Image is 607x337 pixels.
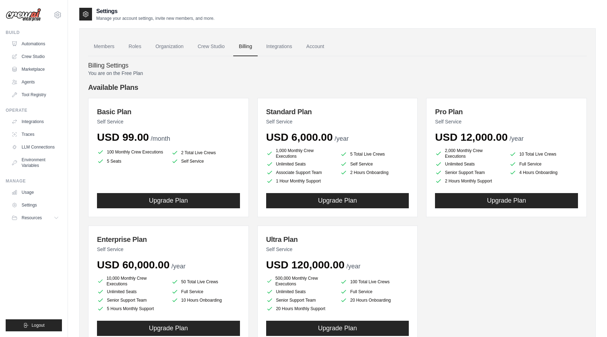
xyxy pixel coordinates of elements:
[171,263,185,270] span: /year
[8,64,62,75] a: Marketplace
[266,193,409,208] button: Upgrade Plan
[266,288,335,295] li: Unlimited Seats
[96,7,214,16] h2: Settings
[435,169,504,176] li: Senior Support Team
[8,154,62,171] a: Environment Variables
[509,161,578,168] li: Full Service
[266,107,409,117] h3: Standard Plan
[22,215,42,221] span: Resources
[509,135,523,142] span: /year
[97,321,240,336] button: Upgrade Plan
[88,70,587,77] p: You are on the Free Plan
[435,178,504,185] li: 2 Hours Monthly Support
[266,297,335,304] li: Senior Support Team
[97,297,166,304] li: Senior Support Team
[509,149,578,159] li: 10 Total Live Crews
[435,118,578,125] p: Self Service
[509,169,578,176] li: 4 Hours Onboarding
[123,37,147,56] a: Roles
[266,118,409,125] p: Self Service
[266,178,335,185] li: 1 Hour Monthly Support
[266,246,409,253] p: Self Service
[97,158,166,165] li: 5 Seats
[88,82,587,92] h4: Available Plans
[8,187,62,198] a: Usage
[347,263,361,270] span: /year
[8,199,62,211] a: Settings
[88,62,587,70] h4: Billing Settings
[97,148,166,156] li: 100 Monthly Crew Executions
[171,297,240,304] li: 10 Hours Onboarding
[340,149,409,159] li: 5 Total Live Crews
[97,246,240,253] p: Self Service
[8,76,62,88] a: Agents
[97,131,149,143] span: USD 99.00
[8,141,62,153] a: LLM Connections
[8,89,62,100] a: Tool Registry
[171,149,240,156] li: 2 Total Live Crews
[340,297,409,304] li: 20 Hours Onboarding
[88,37,120,56] a: Members
[97,118,240,125] p: Self Service
[233,37,258,56] a: Billing
[266,161,335,168] li: Unlimited Seats
[6,30,62,35] div: Build
[334,135,349,142] span: /year
[8,129,62,140] a: Traces
[435,161,504,168] li: Unlimited Seats
[97,275,166,287] li: 10,000 Monthly Crew Executions
[8,212,62,223] button: Resources
[340,169,409,176] li: 2 Hours Onboarding
[340,161,409,168] li: Self Service
[97,107,240,117] h3: Basic Plan
[266,234,409,244] h3: Ultra Plan
[97,259,170,271] span: USD 60,000.00
[266,131,333,143] span: USD 6,000.00
[8,38,62,50] a: Automations
[435,148,504,159] li: 2,000 Monthly Crew Executions
[340,288,409,295] li: Full Service
[266,305,335,312] li: 20 Hours Monthly Support
[6,108,62,113] div: Operate
[6,8,41,22] img: Logo
[32,323,45,328] span: Logout
[435,131,508,143] span: USD 12,000.00
[266,321,409,336] button: Upgrade Plan
[97,288,166,295] li: Unlimited Seats
[171,277,240,287] li: 50 Total Live Crews
[171,288,240,295] li: Full Service
[340,277,409,287] li: 100 Total Live Crews
[266,259,345,271] span: USD 120,000.00
[260,37,298,56] a: Integrations
[150,37,189,56] a: Organization
[192,37,230,56] a: Crew Studio
[435,193,578,208] button: Upgrade Plan
[97,305,166,312] li: 5 Hours Monthly Support
[8,51,62,62] a: Crew Studio
[97,234,240,244] h3: Enterprise Plan
[151,135,170,142] span: /month
[6,178,62,184] div: Manage
[6,319,62,331] button: Logout
[171,158,240,165] li: Self Service
[266,169,335,176] li: Associate Support Team
[96,16,214,21] p: Manage your account settings, invite new members, and more.
[300,37,330,56] a: Account
[8,116,62,127] a: Integrations
[266,275,335,287] li: 500,000 Monthly Crew Executions
[435,107,578,117] h3: Pro Plan
[97,193,240,208] button: Upgrade Plan
[266,148,335,159] li: 1,000 Monthly Crew Executions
